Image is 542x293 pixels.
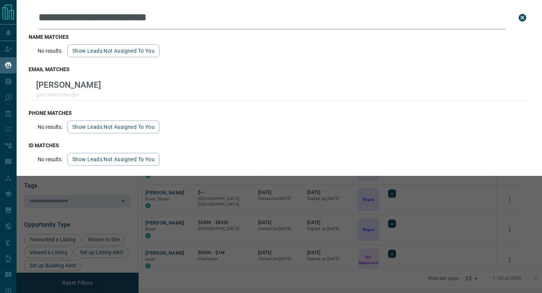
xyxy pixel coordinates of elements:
p: No results. [38,124,63,130]
button: show leads not assigned to you [67,121,160,133]
h3: id matches [29,142,530,148]
h3: email matches [29,66,530,72]
p: No results. [38,156,63,162]
h3: phone matches [29,110,530,116]
button: show leads not assigned to you [67,44,160,57]
p: gabrielverissixx@x [36,92,101,98]
button: show leads not assigned to you [67,153,160,166]
h3: name matches [29,34,530,40]
p: No results. [38,48,63,54]
button: close search bar [515,10,530,25]
p: [PERSON_NAME] [36,80,101,90]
